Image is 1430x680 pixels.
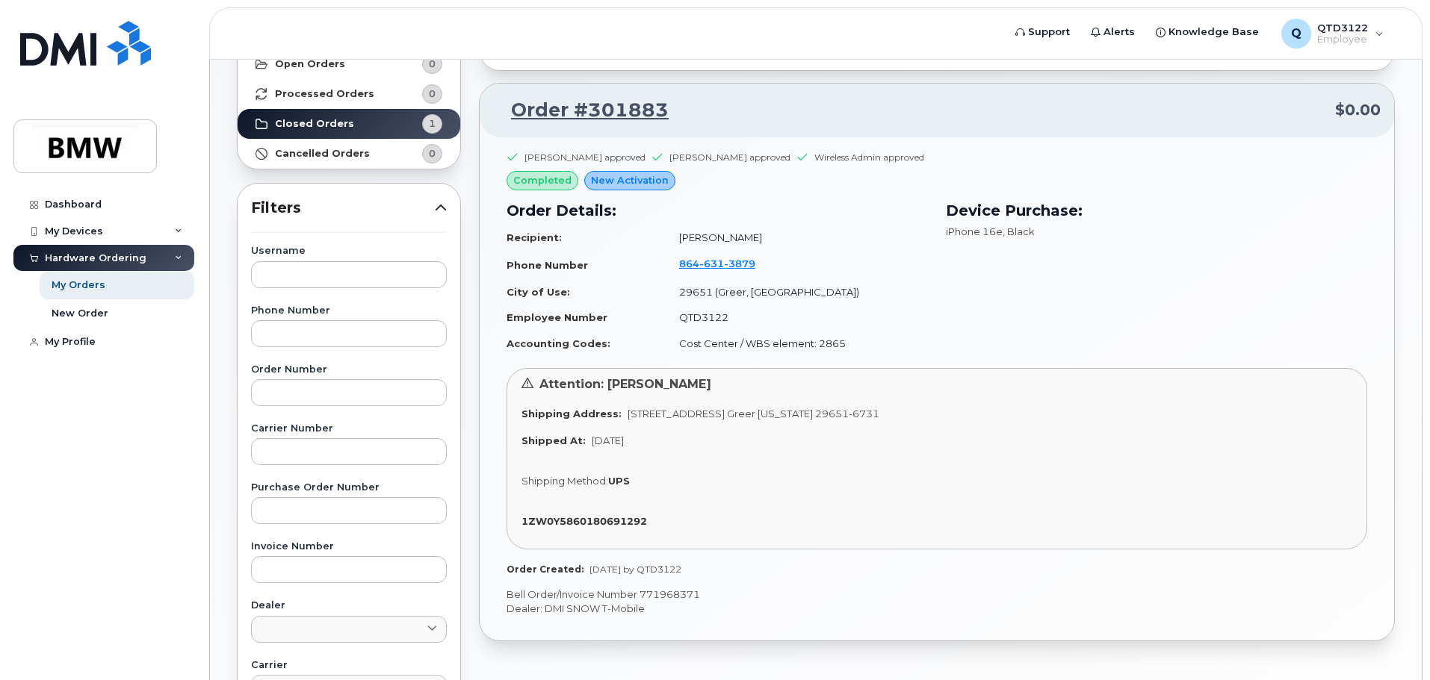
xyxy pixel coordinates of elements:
[666,305,928,331] td: QTD3122
[275,88,374,100] strong: Processed Orders
[507,587,1367,602] p: Bell Order/Invoice Number 771968371
[507,259,588,271] strong: Phone Number
[429,146,436,160] span: 0
[1145,17,1269,47] a: Knowledge Base
[275,148,370,160] strong: Cancelled Orders
[666,331,928,357] td: Cost Center / WBS element: 2865
[699,258,724,269] span: 631
[592,434,624,446] span: [DATE]
[275,118,354,130] strong: Closed Orders
[513,173,572,187] span: completed
[521,434,586,446] strong: Shipped At:
[251,365,447,375] label: Order Number
[251,197,435,219] span: Filters
[238,79,460,109] a: Processed Orders0
[1028,25,1070,40] span: Support
[238,109,460,139] a: Closed Orders1
[1271,19,1394,49] div: QTD3122
[521,515,653,527] a: 1ZW0Y5860180691292
[251,306,447,316] label: Phone Number
[507,311,607,323] strong: Employee Number
[507,337,610,349] strong: Accounting Codes:
[946,225,1003,237] span: iPhone 16e
[251,424,447,434] label: Carrier Number
[589,564,681,575] span: [DATE] by QTD3122
[238,139,460,169] a: Cancelled Orders0
[507,602,1367,616] p: Dealer: DMI SNOW T-Mobile
[724,258,755,269] span: 3879
[946,199,1367,222] h3: Device Purchase:
[429,57,436,71] span: 0
[539,377,711,391] span: Attention: [PERSON_NAME]
[679,258,773,269] a: 8646313879
[251,542,447,552] label: Invoice Number
[669,151,790,163] div: [PERSON_NAME] approved
[507,564,584,575] strong: Order Created:
[666,225,928,251] td: [PERSON_NAME]
[679,258,755,269] span: 864
[1365,615,1419,669] iframe: Messenger Launcher
[524,151,646,163] div: [PERSON_NAME] approved
[628,408,879,419] span: [STREET_ADDRESS] Greer [US_STATE] 29651-6731
[1317,22,1368,34] span: QTD3122
[507,199,928,222] h3: Order Details:
[1291,25,1301,43] span: Q
[1005,17,1080,47] a: Support
[666,279,928,305] td: 29651 (Greer, [GEOGRAPHIC_DATA])
[493,97,669,124] a: Order #301883
[251,246,447,256] label: Username
[1104,25,1135,40] span: Alerts
[521,515,647,527] strong: 1ZW0Y5860180691292
[608,475,630,487] strong: UPS
[507,231,562,243] strong: Recipient:
[521,408,622,419] strong: Shipping Address:
[429,87,436,101] span: 0
[251,483,447,493] label: Purchase Order Number
[521,475,608,487] span: Shipping Method:
[1335,99,1381,121] span: $0.00
[591,173,669,187] span: New Activation
[1317,34,1368,46] span: Employee
[275,58,345,70] strong: Open Orders
[429,116,436,131] span: 1
[507,286,570,298] strong: City of Use:
[1080,17,1145,47] a: Alerts
[1003,225,1035,237] span: , Black
[251,601,447,611] label: Dealer
[251,661,447,670] label: Carrier
[1169,25,1259,40] span: Knowledge Base
[238,49,460,79] a: Open Orders0
[814,151,924,163] div: Wireless Admin approved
